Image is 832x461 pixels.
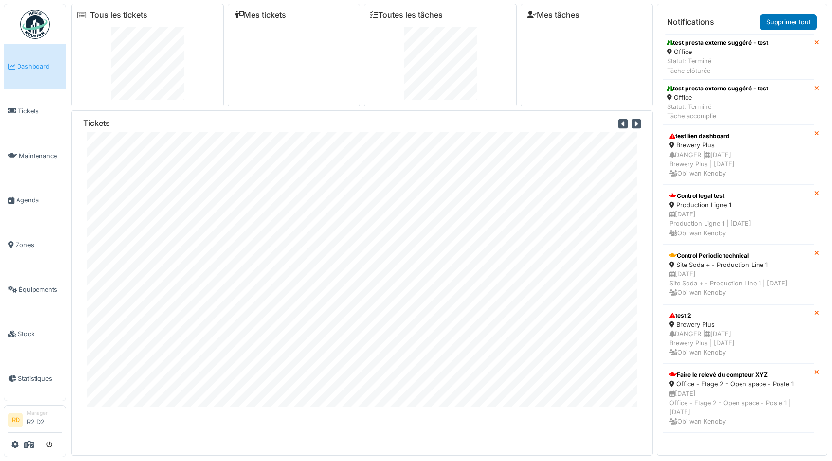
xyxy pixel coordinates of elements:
[669,192,808,200] div: Control legal test
[4,312,66,356] a: Stock
[4,223,66,267] a: Zones
[669,260,808,269] div: Site Soda + - Production Line 1
[8,413,23,427] li: RD
[669,269,808,298] div: [DATE] Site Soda + - Production Line 1 | [DATE] Obi wan Kenoby
[669,379,808,389] div: Office - Etage 2 - Open space - Poste 1
[667,84,768,93] div: test presta externe suggéré - test
[663,245,814,304] a: Control Periodic technical Site Soda + - Production Line 1 [DATE]Site Soda + - Production Line 1 ...
[667,56,768,75] div: Statut: Terminé Tâche clôturée
[669,150,808,178] div: DANGER | [DATE] Brewery Plus | [DATE] Obi wan Kenoby
[19,285,62,294] span: Équipements
[669,132,808,141] div: test lien dashboard
[370,10,443,19] a: Toutes les tâches
[663,185,814,245] a: Control legal test Production Ligne 1 [DATE]Production Ligne 1 | [DATE] Obi wan Kenoby
[18,106,62,116] span: Tickets
[669,210,808,238] div: [DATE] Production Ligne 1 | [DATE] Obi wan Kenoby
[16,240,62,249] span: Zones
[669,311,808,320] div: test 2
[663,80,814,125] a: test presta externe suggéré - test Office Statut: TerminéTâche accomplie
[90,10,147,19] a: Tous les tickets
[4,44,66,89] a: Dashboard
[4,267,66,312] a: Équipements
[20,10,50,39] img: Badge_color-CXgf-gQk.svg
[667,93,768,102] div: Office
[663,34,814,80] a: test presta externe suggéré - test Office Statut: TerminéTâche clôturée
[669,141,808,150] div: Brewery Plus
[18,329,62,338] span: Stock
[27,409,62,417] div: Manager
[4,133,66,178] a: Maintenance
[527,10,579,19] a: Mes tâches
[4,89,66,134] a: Tickets
[19,151,62,160] span: Maintenance
[669,389,808,426] div: [DATE] Office - Etage 2 - Open space - Poste 1 | [DATE] Obi wan Kenoby
[16,195,62,205] span: Agenda
[27,409,62,430] li: R2 D2
[669,371,808,379] div: Faire le relevé du compteur XYZ
[663,304,814,364] a: test 2 Brewery Plus DANGER |[DATE]Brewery Plus | [DATE] Obi wan Kenoby
[669,320,808,329] div: Brewery Plus
[669,329,808,357] div: DANGER | [DATE] Brewery Plus | [DATE] Obi wan Kenoby
[669,251,808,260] div: Control Periodic technical
[234,10,286,19] a: Mes tickets
[4,178,66,223] a: Agenda
[83,119,110,128] h6: Tickets
[667,38,768,47] div: test presta externe suggéré - test
[669,200,808,210] div: Production Ligne 1
[8,409,62,433] a: RD ManagerR2 D2
[18,374,62,383] span: Statistiques
[667,18,714,27] h6: Notifications
[4,356,66,401] a: Statistiques
[667,102,768,121] div: Statut: Terminé Tâche accomplie
[17,62,62,71] span: Dashboard
[760,14,817,30] a: Supprimer tout
[663,125,814,185] a: test lien dashboard Brewery Plus DANGER |[DATE]Brewery Plus | [DATE] Obi wan Kenoby
[667,47,768,56] div: Office
[663,364,814,433] a: Faire le relevé du compteur XYZ Office - Etage 2 - Open space - Poste 1 [DATE]Office - Etage 2 - ...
